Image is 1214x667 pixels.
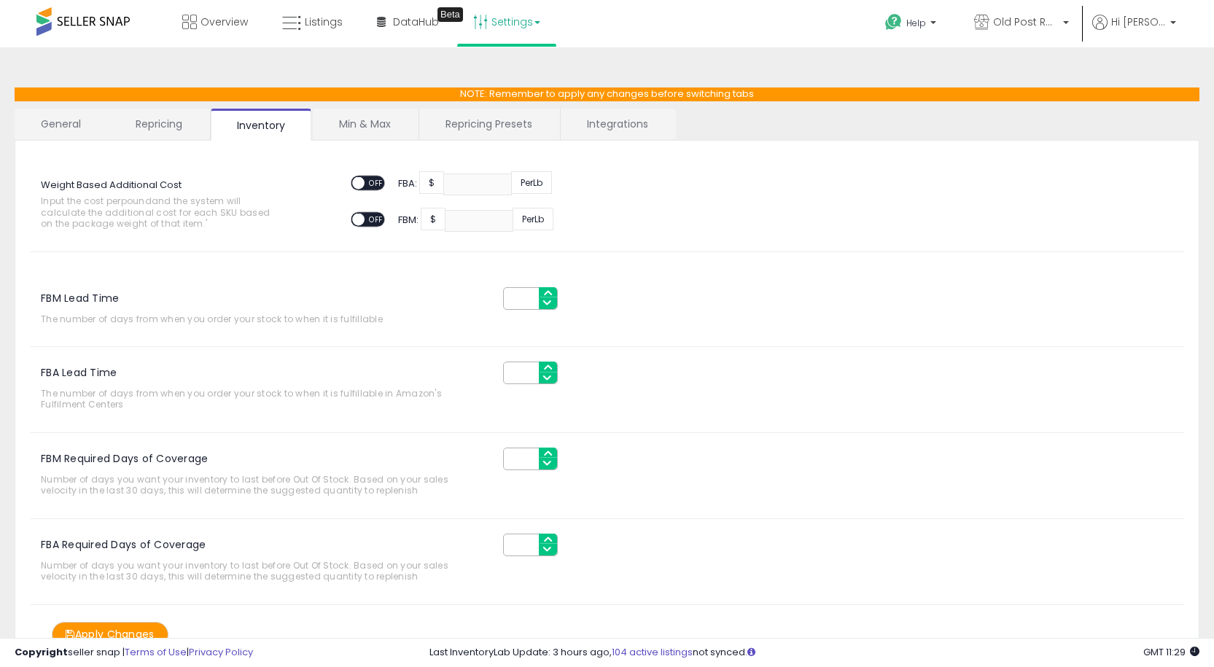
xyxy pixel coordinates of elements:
div: seller snap | | [15,646,253,660]
span: OFF [365,214,388,226]
span: The number of days from when you order your stock to when it is fulfillable [41,313,481,324]
span: Number of days you want your inventory to last before Out Of Stock. Based on your sales velocity ... [41,474,481,496]
span: 2025-10-13 11:29 GMT [1143,645,1199,659]
span: OFF [365,177,388,190]
div: Tooltip anchor [437,7,463,22]
a: 104 active listings [612,645,693,659]
span: Hi [PERSON_NAME] [1111,15,1166,29]
a: Repricing Presets [419,109,559,139]
a: Repricing [109,109,209,139]
a: Inventory [211,109,311,141]
span: $ [421,208,445,230]
span: DataHub [393,15,439,29]
label: FBA Lead Time [30,362,117,377]
span: $ [419,171,444,194]
a: Integrations [561,109,674,139]
a: General [15,109,108,139]
span: Per Lb [513,208,553,230]
a: Min & Max [313,109,417,139]
label: FBM Lead Time [30,287,119,303]
button: Apply Changes [52,622,168,647]
span: Per Lb [511,171,552,194]
span: Old Post Road LLC [993,15,1059,29]
label: FBA Required Days of Coverage [30,534,206,549]
a: Terms of Use [125,645,187,659]
span: Overview [201,15,248,29]
label: FBM Required Days of Coverage [30,448,208,463]
i: Get Help [884,13,903,31]
p: NOTE: Remember to apply any changes before switching tabs [15,87,1199,101]
label: Weight Based Additional Cost [41,173,182,192]
span: Listings [305,15,343,29]
span: Input the cost per pound and the system will calculate the additional cost for each SKU based on ... [41,195,284,229]
div: Last InventoryLab Update: 3 hours ago, not synced. [429,646,1199,660]
a: Help [873,2,951,47]
a: Hi [PERSON_NAME] [1092,15,1176,47]
span: FBA: [398,176,417,190]
a: Privacy Policy [189,645,253,659]
span: Help [906,17,926,29]
span: Number of days you want your inventory to last before Out Of Stock. Based on your sales velocity ... [41,560,481,582]
span: FBM: [398,212,419,226]
i: Click here to read more about un-synced listings. [747,647,755,657]
span: The number of days from when you order your stock to when it is fulfillable in Amazon's Fulfilmen... [41,388,481,410]
strong: Copyright [15,645,68,659]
